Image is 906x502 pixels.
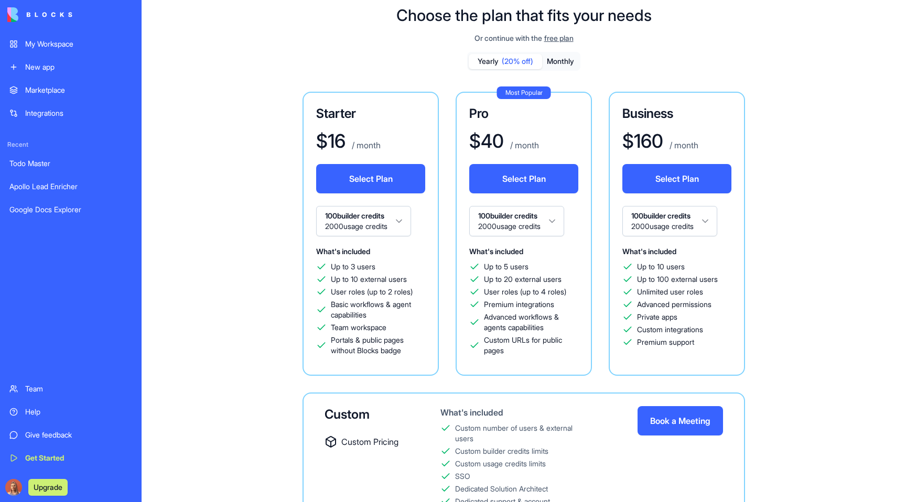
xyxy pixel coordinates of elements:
div: My Workspace [25,39,132,49]
span: Advanced permissions [637,299,711,310]
span: Premium support [637,337,694,347]
span: (20% off) [502,56,533,67]
a: Apollo Lead Enricher [3,176,138,197]
span: Up to 5 users [484,261,528,272]
div: Dedicated Solution Architect [455,484,548,494]
div: Marketplace [25,85,132,95]
p: / month [350,139,381,151]
div: Todo Master [9,158,132,169]
span: Custom integrations [637,324,703,335]
span: Custom URLs for public pages [484,335,578,356]
a: Give feedback [3,424,138,445]
span: Up to 20 external users [484,274,562,285]
a: Google Docs Explorer [3,199,138,220]
img: logo [7,7,72,22]
a: Team [3,378,138,399]
h1: $ 160 [622,130,663,151]
h1: $ 16 [316,130,346,151]
button: Monthly [542,54,579,69]
h3: Business [622,105,731,122]
span: Unlimited user roles [637,287,703,297]
div: Most Popular [497,86,551,99]
span: Advanced workflows & agents capabilities [484,312,578,333]
button: Select Plan [622,164,731,193]
div: New app [25,62,132,72]
h1: Choose the plan that fits your needs [396,6,652,25]
span: Or continue with the [474,33,542,43]
img: Marina_gj5dtt.jpg [5,479,22,496]
a: New app [3,57,138,78]
div: Give feedback [25,430,132,440]
span: Premium integrations [484,299,554,310]
div: Google Docs Explorer [9,204,132,215]
button: Select Plan [469,164,578,193]
button: Book a Meeting [638,406,723,435]
div: What's included [440,406,587,419]
span: Portals & public pages without Blocks badge [331,335,425,356]
a: My Workspace [3,34,138,54]
span: Custom Pricing [341,435,398,448]
button: Yearly [469,54,542,69]
span: free plan [544,33,574,43]
h1: $ 40 [469,130,504,151]
a: Get Started [3,448,138,468]
a: Help [3,401,138,422]
span: User roles (up to 4 roles) [484,287,566,297]
span: Up to 100 external users [637,274,718,285]
div: Integrations [25,108,132,118]
span: Private apps [637,312,677,322]
a: Todo Master [3,153,138,174]
button: Upgrade [28,479,68,496]
span: What's included [469,247,523,256]
span: What's included [316,247,370,256]
span: Up to 10 external users [331,274,407,285]
div: Custom number of users & external users [455,423,587,444]
h3: Pro [469,105,578,122]
a: Upgrade [28,482,68,492]
div: Custom builder credits limits [455,446,548,456]
span: Up to 10 users [637,261,685,272]
div: Custom [325,406,407,423]
div: Get Started [25,453,132,463]
h3: Starter [316,105,425,122]
a: Marketplace [3,80,138,101]
span: Recent [3,140,138,149]
button: Select Plan [316,164,425,193]
span: Team workspace [331,322,386,333]
span: What's included [622,247,676,256]
div: Team [25,384,132,394]
span: Basic workflows & agent capabilities [331,299,425,320]
span: Up to 3 users [331,261,375,272]
span: User roles (up to 2 roles) [331,287,413,297]
p: / month [667,139,698,151]
p: / month [508,139,539,151]
div: SSO [455,471,470,482]
a: Integrations [3,103,138,124]
div: Apollo Lead Enricher [9,181,132,192]
div: Help [25,407,132,417]
div: Custom usage credits limits [455,459,546,469]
